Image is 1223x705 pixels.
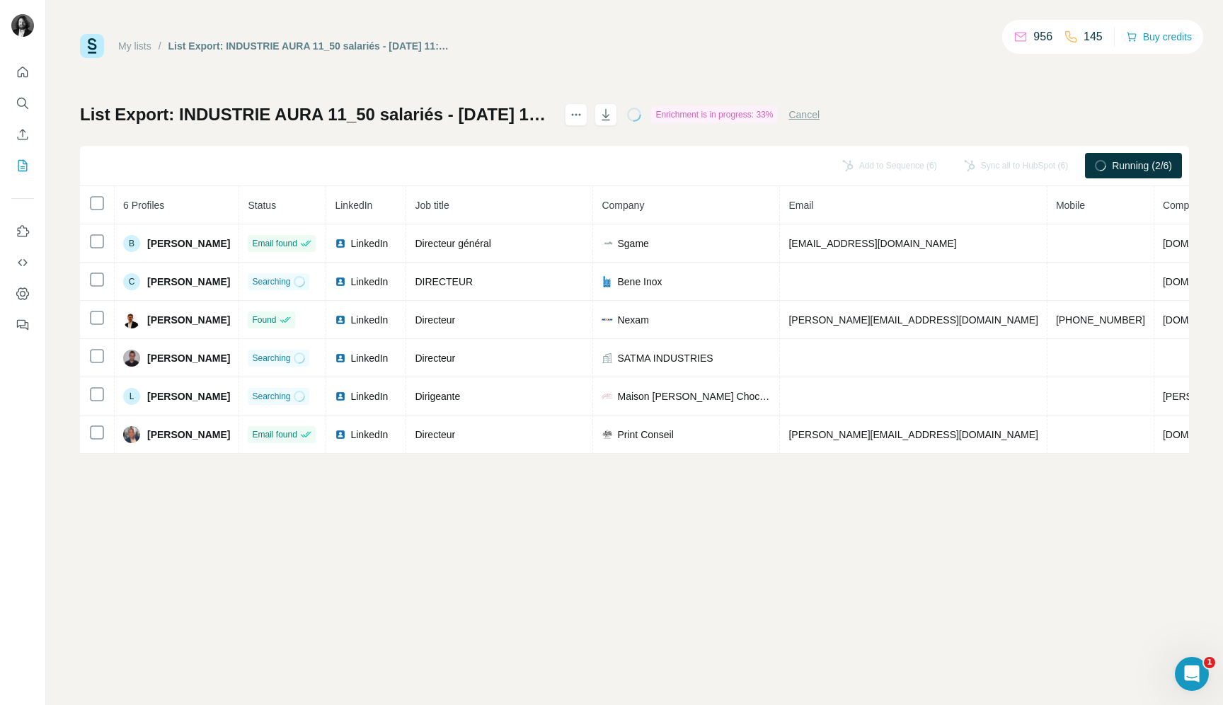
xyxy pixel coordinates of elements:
span: Searching [252,275,290,288]
span: Maison [PERSON_NAME] Chocolatier - Pâtissier [617,389,771,403]
span: [PERSON_NAME][EMAIL_ADDRESS][DOMAIN_NAME] [788,314,1038,326]
span: Job title [415,200,449,211]
span: [PERSON_NAME] [147,351,230,365]
p: 145 [1084,28,1103,45]
button: Cancel [788,108,820,122]
iframe: Intercom live chat [1175,657,1209,691]
span: Email [788,200,813,211]
span: 6 Profiles [123,200,164,211]
span: Directeur général [415,238,490,249]
img: LinkedIn logo [335,352,346,364]
img: LinkedIn logo [335,238,346,249]
span: LinkedIn [335,200,372,211]
img: company-logo [602,276,613,287]
span: SATMA INDUSTRIES [617,351,713,365]
li: / [159,39,161,53]
img: Surfe Logo [80,34,104,58]
span: [PERSON_NAME] [147,428,230,442]
img: Avatar [123,350,140,367]
img: LinkedIn logo [335,391,346,402]
span: Sgame [617,236,648,251]
button: Quick start [11,59,34,85]
div: List Export: INDUSTRIE AURA 11_50 salariés - [DATE] 11:41 [168,39,449,53]
img: company-logo [602,391,613,402]
img: company-logo [602,430,613,440]
a: My lists [118,40,151,52]
button: Enrich CSV [11,122,34,147]
span: 1 [1204,657,1215,668]
span: [PHONE_NUMBER] [1056,314,1145,326]
button: actions [565,103,587,126]
img: LinkedIn logo [335,276,346,287]
span: Email found [252,428,297,441]
div: Enrichment is in progress: 33% [651,106,777,123]
div: B [123,235,140,252]
span: LinkedIn [350,275,388,289]
span: LinkedIn [350,313,388,327]
span: Found [252,314,276,326]
span: Email found [252,237,297,250]
span: Bene Inox [617,275,662,289]
span: [PERSON_NAME] [147,275,230,289]
span: Running (2/6) [1112,159,1172,173]
button: Use Surfe API [11,250,34,275]
span: [PERSON_NAME][EMAIL_ADDRESS][DOMAIN_NAME] [788,429,1038,440]
span: [PERSON_NAME] [147,389,230,403]
span: DIRECTEUR [415,276,473,287]
span: Searching [252,352,290,365]
button: Feedback [11,312,34,338]
p: 956 [1033,28,1052,45]
img: company-logo [602,238,613,249]
span: LinkedIn [350,428,388,442]
span: [PERSON_NAME] [147,313,230,327]
img: company-logo [602,314,613,326]
span: Directeur [415,352,455,364]
h1: List Export: INDUSTRIE AURA 11_50 salariés - [DATE] 11:41 [80,103,552,126]
div: C [123,273,140,290]
button: Search [11,91,34,116]
img: Avatar [123,311,140,328]
img: LinkedIn logo [335,314,346,326]
span: [PERSON_NAME] [147,236,230,251]
span: LinkedIn [350,236,388,251]
span: LinkedIn [350,351,388,365]
span: Company [602,200,644,211]
img: Avatar [123,426,140,443]
span: LinkedIn [350,389,388,403]
button: Dashboard [11,281,34,306]
span: Mobile [1056,200,1085,211]
button: My lists [11,153,34,178]
img: Avatar [11,14,34,37]
span: Status [248,200,276,211]
button: Buy credits [1126,27,1192,47]
span: [EMAIL_ADDRESS][DOMAIN_NAME] [788,238,956,249]
span: Directeur [415,429,455,440]
span: Print Conseil [617,428,673,442]
span: Dirigeante [415,391,460,402]
button: Use Surfe on LinkedIn [11,219,34,244]
span: Directeur [415,314,455,326]
span: Nexam [617,313,648,327]
div: L [123,388,140,405]
img: LinkedIn logo [335,429,346,440]
span: Searching [252,390,290,403]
